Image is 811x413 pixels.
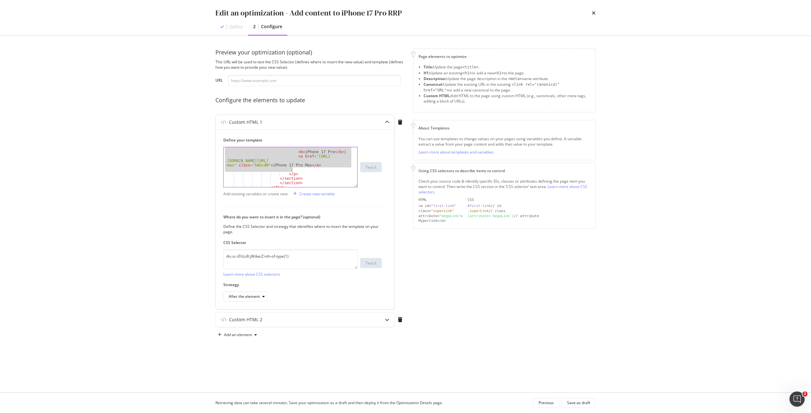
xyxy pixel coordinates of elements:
[418,54,590,59] div: Page elements to optimize
[424,82,590,93] li: Update the existing URL in the existing or add a new canonical to the page.
[418,209,463,214] div: class=
[424,64,590,70] li: Update the page .
[229,316,262,323] div: Custom HTML 2
[424,76,446,81] strong: Description:
[418,125,590,131] div: About Templates
[229,119,262,125] div: Custom HTML 1
[229,295,260,298] div: After the element
[223,291,268,302] button: After the element
[215,8,402,18] div: Edit an optimization - Add content to iPhone 17 Pro RRP
[215,330,259,340] button: Add an element
[223,214,382,220] label: Where do you want to insert it in the page? (optional)
[418,149,494,155] a: Learn more about templates and variables
[431,209,454,213] div: "superLink"
[215,59,405,70] div: This URL will be used to test the CSS Selector (defines where to insert the new value) and templa...
[424,70,590,76] li: Update an existing or add a new to the page.
[431,204,456,208] div: "first-link"
[495,71,504,75] span: <h1>
[468,209,590,214] div: // class
[215,48,405,57] div: Preview your optimization (optional)
[418,168,590,173] div: Using CSS selectors to describe items to control
[439,214,460,218] div: "megaLink"
[223,282,382,287] label: Strategy
[424,70,430,76] strong: H1:
[223,249,358,269] textarea: div.sc-iEhLsB.jWdwcZ:nth-of-type(1)
[228,75,400,86] input: https://www.example.com
[468,204,491,208] div: #first-link
[789,391,805,407] iframe: Intercom live chat
[468,203,590,209] div: // id
[424,82,443,87] strong: Canonical:
[253,23,256,30] div: 2
[424,76,590,82] li: Update the page description in the name attribute
[418,218,463,223] div: Hyperlink</a>
[508,77,522,81] span: <meta>
[223,191,288,197] div: Add existing variables or create new:
[418,214,463,219] div: attribute= >
[424,93,590,104] li: Add HTML to the page using custom HTML (e.g., canonicals, other meta tags, adding a block of URLs).
[418,136,590,147] div: You can use templates to change values on your pages using variables you define. A variable extra...
[468,197,590,203] div: CSS
[223,137,382,143] label: Define your template
[539,400,554,405] div: Previous
[223,224,382,235] div: Define the CSS Selector and strategy that identifies where to insert the template on your page.
[223,272,280,277] a: Learn more about CSS selectors
[468,214,514,218] div: [attribute='megaLink']
[366,165,376,170] div: Test it
[291,189,335,199] button: Create new variable
[418,184,587,195] a: Learn more about CSS selectors
[424,82,560,92] span: <link rel="canonical" href="URL">
[261,23,282,30] div: Configure
[360,258,382,268] button: Test it
[418,178,590,195] div: Check your source code & identify specific IDs, classes or attributes defining the page item you ...
[215,78,223,84] label: URL
[463,71,472,75] span: <h1>
[468,214,590,219] div: // attribute
[229,24,243,30] div: Define
[299,191,335,197] div: Create new variable
[418,203,463,209] div: <a id=
[366,260,376,266] div: Test it
[223,240,382,245] label: CSS Selector
[567,400,590,405] div: Save as draft
[468,209,489,213] div: .superLink
[224,333,252,337] div: Add an element
[424,64,433,70] strong: Title:
[418,197,463,203] div: HTML
[463,65,479,69] span: <title>
[802,391,808,397] span: 2
[424,93,451,98] strong: Custom HTML:
[360,162,382,172] button: Test it
[215,96,405,104] div: Configure the elements to update
[562,398,596,408] button: Save as draft
[533,398,559,408] button: Previous
[592,8,596,18] div: times
[215,400,443,405] div: Retrieving data can take several minutes. Save your optimization as a draft and then deploy it fr...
